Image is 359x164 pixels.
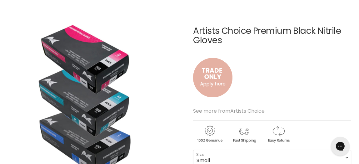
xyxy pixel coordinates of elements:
iframe: Gorgias live chat messenger [328,135,353,158]
span: See more from [193,107,265,115]
a: Artists Choice [230,107,265,115]
img: shipping.gif [227,125,261,144]
h1: Artists Choice Premium Black Nitrile Gloves [193,26,351,46]
img: genuine.gif [193,125,226,144]
img: to.png [193,52,232,104]
img: returns.gif [262,125,295,144]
